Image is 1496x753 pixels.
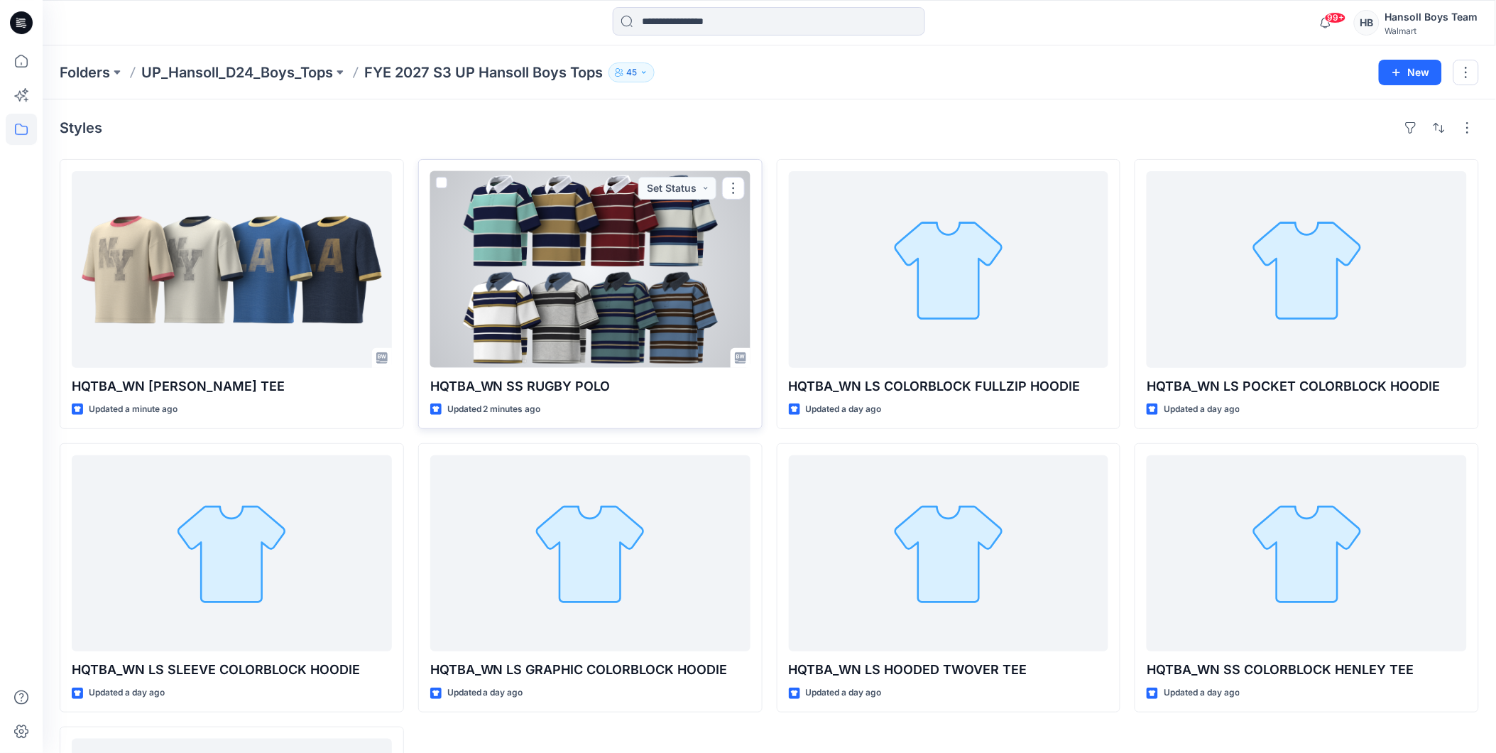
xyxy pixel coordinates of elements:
[60,119,102,136] h4: Styles
[72,171,392,368] a: HQTBA_WN SS RINGER TEE
[1354,10,1380,36] div: HB
[141,63,333,82] a: UP_Hansoll_D24_Boys_Tops
[806,402,882,417] p: Updated a day ago
[789,376,1109,396] p: HQTBA_WN LS COLORBLOCK FULLZIP HOODIE
[789,171,1109,368] a: HQTBA_WN LS COLORBLOCK FULLZIP HOODIE
[72,660,392,680] p: HQTBA_WN LS SLEEVE COLORBLOCK HOODIE
[1379,60,1442,85] button: New
[447,686,523,700] p: Updated a day ago
[1147,660,1467,680] p: HQTBA_WN SS COLORBLOCK HENLEY TEE
[72,376,392,396] p: HQTBA_WN [PERSON_NAME] TEE
[1325,12,1346,23] span: 99+
[430,660,750,680] p: HQTBA_WN LS GRAPHIC COLORBLOCK HOODIE
[1147,455,1467,652] a: HQTBA_WN SS COLORBLOCK HENLEY TEE
[789,455,1109,652] a: HQTBA_WN LS HOODED TWOVER TEE
[430,376,750,396] p: HQTBA_WN SS RUGBY POLO
[447,402,541,417] p: Updated 2 minutes ago
[430,455,750,652] a: HQTBA_WN LS GRAPHIC COLORBLOCK HOODIE
[1164,402,1240,417] p: Updated a day ago
[1147,376,1467,396] p: HQTBA_WN LS POCKET COLORBLOCK HOODIE
[806,686,882,700] p: Updated a day ago
[1385,9,1478,26] div: Hansoll Boys Team
[626,65,637,80] p: 45
[60,63,110,82] a: Folders
[89,686,165,700] p: Updated a day ago
[364,63,603,82] p: FYE 2027 S3 UP Hansoll Boys Tops
[1385,26,1478,36] div: Walmart
[1147,171,1467,368] a: HQTBA_WN LS POCKET COLORBLOCK HOODIE
[1164,686,1240,700] p: Updated a day ago
[789,660,1109,680] p: HQTBA_WN LS HOODED TWOVER TEE
[89,402,178,417] p: Updated a minute ago
[72,455,392,652] a: HQTBA_WN LS SLEEVE COLORBLOCK HOODIE
[608,63,655,82] button: 45
[430,171,750,368] a: HQTBA_WN SS RUGBY POLO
